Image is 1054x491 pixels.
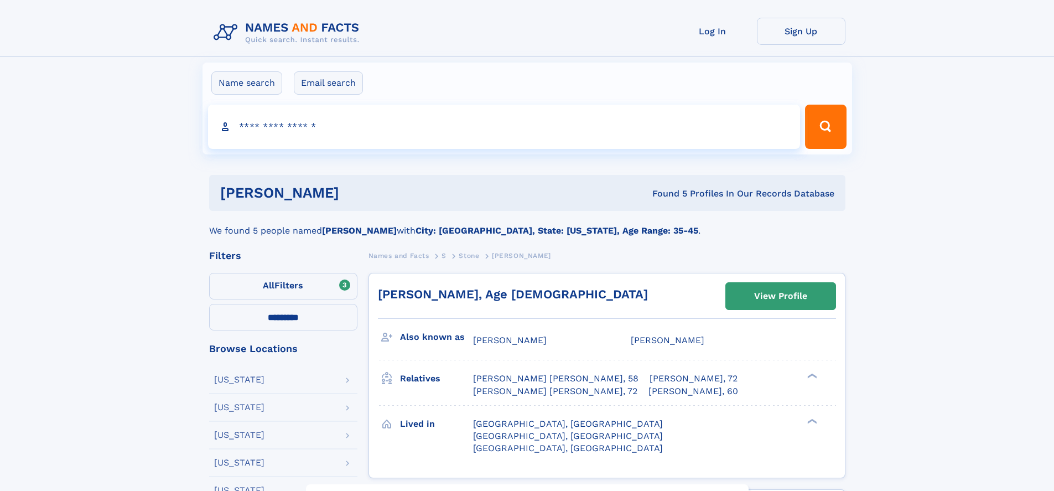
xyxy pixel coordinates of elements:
div: Browse Locations [209,344,357,354]
a: View Profile [726,283,835,309]
span: Stone [459,252,479,260]
div: [US_STATE] [214,431,264,440]
label: Name search [211,71,282,95]
b: City: [GEOGRAPHIC_DATA], State: [US_STATE], Age Range: 35-45 [416,225,698,236]
div: [US_STATE] [214,375,264,384]
label: Filters [209,273,357,299]
div: ❯ [804,417,818,425]
a: [PERSON_NAME], 72 [650,373,738,385]
div: [US_STATE] [214,458,264,467]
button: Search Button [805,105,846,149]
input: search input [208,105,801,149]
a: [PERSON_NAME] [PERSON_NAME], 72 [473,385,637,397]
a: [PERSON_NAME], 60 [648,385,738,397]
span: [GEOGRAPHIC_DATA], [GEOGRAPHIC_DATA] [473,431,663,441]
span: [PERSON_NAME] [631,335,704,345]
a: Stone [459,249,479,262]
a: [PERSON_NAME], Age [DEMOGRAPHIC_DATA] [378,287,648,301]
div: Found 5 Profiles In Our Records Database [496,188,834,200]
h3: Lived in [400,415,473,433]
img: Logo Names and Facts [209,18,368,48]
span: [PERSON_NAME] [473,335,547,345]
label: Email search [294,71,363,95]
a: Log In [668,18,757,45]
span: All [263,280,274,291]
a: S [442,249,446,262]
div: [US_STATE] [214,403,264,412]
div: Filters [209,251,357,261]
div: ❯ [804,373,818,380]
span: [GEOGRAPHIC_DATA], [GEOGRAPHIC_DATA] [473,418,663,429]
div: View Profile [754,283,807,309]
span: [GEOGRAPHIC_DATA], [GEOGRAPHIC_DATA] [473,443,663,453]
h3: Relatives [400,369,473,388]
a: Names and Facts [368,249,429,262]
a: Sign Up [757,18,845,45]
h1: [PERSON_NAME] [220,186,496,200]
span: [PERSON_NAME] [492,252,551,260]
b: [PERSON_NAME] [322,225,397,236]
span: S [442,252,446,260]
a: [PERSON_NAME] [PERSON_NAME], 58 [473,373,638,385]
div: We found 5 people named with . [209,211,845,237]
h3: Also known as [400,328,473,347]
